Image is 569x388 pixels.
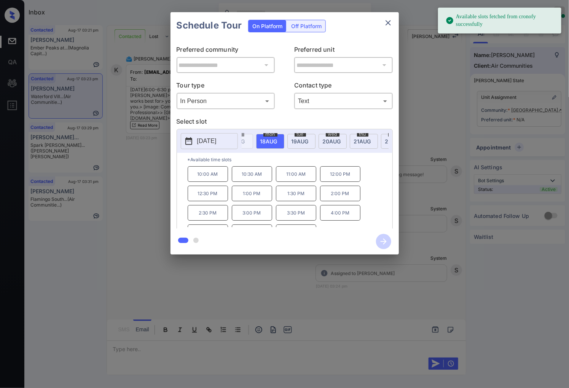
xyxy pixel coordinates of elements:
div: On Platform [249,20,286,32]
p: Tour type [177,81,275,93]
p: 12:30 PM [188,186,228,201]
p: 5:00 PM [232,224,272,240]
span: 20 AUG [323,138,341,145]
div: date-select [381,134,409,149]
p: 3:30 PM [276,205,316,221]
span: 21 AUG [354,138,371,145]
button: close [381,15,396,30]
div: date-select [287,134,316,149]
p: Preferred unit [294,45,393,57]
span: wed [326,132,339,137]
div: date-select [319,134,347,149]
p: 10:30 AM [232,166,272,182]
p: 2:30 PM [188,205,228,221]
div: Off Platform [287,20,325,32]
p: 1:00 PM [232,186,272,201]
span: thu [357,132,368,137]
p: 3:00 PM [232,205,272,221]
span: tue [295,132,306,137]
p: 12:00 PM [320,166,360,182]
span: 19 AUG [292,138,309,145]
span: fri [388,132,398,137]
span: 22 AUG [385,138,403,145]
button: [DATE] [181,133,238,149]
p: 11:00 AM [276,166,316,182]
p: Select slot [177,117,393,129]
p: Preferred community [177,45,275,57]
p: 1:30 PM [276,186,316,201]
p: 2:00 PM [320,186,360,201]
p: Contact type [294,81,393,93]
p: *Available time slots [188,153,392,166]
p: 4:00 PM [320,205,360,221]
div: Text [296,95,391,107]
div: date-select [256,134,284,149]
h2: Schedule Tour [171,12,248,39]
p: [DATE] [197,137,217,146]
p: 4:30 PM [188,224,228,240]
p: 10:00 AM [188,166,228,182]
span: mon [263,132,277,137]
div: date-select [350,134,378,149]
span: 18 AUG [260,138,277,145]
div: Available slots fetched from cronofy successfully [446,10,555,31]
p: 5:30 PM [276,224,316,240]
div: In Person [179,95,273,107]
